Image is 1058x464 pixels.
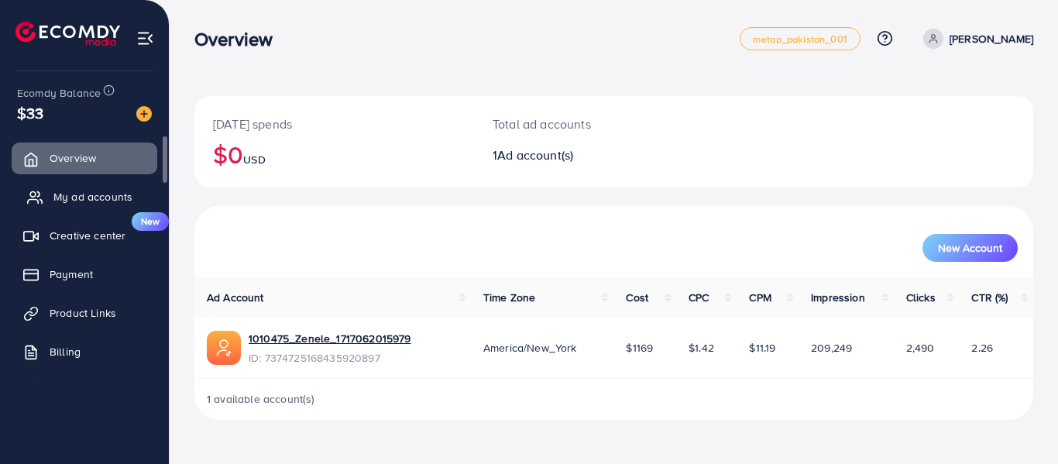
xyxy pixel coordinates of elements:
h2: 1 [493,148,665,163]
p: Total ad accounts [493,115,665,133]
img: image [136,106,152,122]
span: Affiliate Program [50,383,132,398]
span: My ad accounts [53,189,132,205]
span: Ad Account [207,290,264,305]
a: Affiliate Program [12,375,157,406]
span: Creative center [50,228,125,243]
span: Cost [626,290,648,305]
a: Creative centerNew [12,220,157,251]
span: 1 available account(s) [207,391,315,407]
a: metap_pakistan_001 [740,27,860,50]
span: 2,490 [906,340,935,356]
p: [PERSON_NAME] [950,29,1033,48]
h3: Overview [194,28,285,50]
span: USD [243,152,265,167]
p: [DATE] spends [213,115,455,133]
span: New Account [938,242,1002,253]
a: [PERSON_NAME] [917,29,1033,49]
span: Ad account(s) [497,146,573,163]
span: Clicks [906,290,936,305]
a: Product Links [12,297,157,328]
span: ID: 7374725168435920897 [249,350,410,366]
a: Overview [12,143,157,174]
span: CPC [689,290,709,305]
span: metap_pakistan_001 [753,34,847,44]
span: Impression [811,290,865,305]
span: Payment [50,266,93,282]
span: Time Zone [483,290,535,305]
a: My ad accounts [12,181,157,212]
span: $33 [17,101,43,124]
button: New Account [922,234,1018,262]
img: ic-ads-acc.e4c84228.svg [207,331,241,365]
a: 1010475_Zenele_1717062015979 [249,331,410,346]
span: New [132,212,169,231]
span: $1169 [626,340,653,356]
h2: $0 [213,139,455,169]
img: menu [136,29,154,47]
span: 209,249 [811,340,852,356]
img: logo [15,22,120,46]
span: America/New_York [483,340,577,356]
span: CPM [749,290,771,305]
a: Billing [12,336,157,367]
a: Payment [12,259,157,290]
span: $1.42 [689,340,714,356]
span: Billing [50,344,81,359]
span: 2.26 [971,340,993,356]
span: CTR (%) [971,290,1008,305]
span: $11.19 [749,340,775,356]
span: Product Links [50,305,116,321]
span: Ecomdy Balance [17,85,101,101]
span: Overview [50,150,96,166]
